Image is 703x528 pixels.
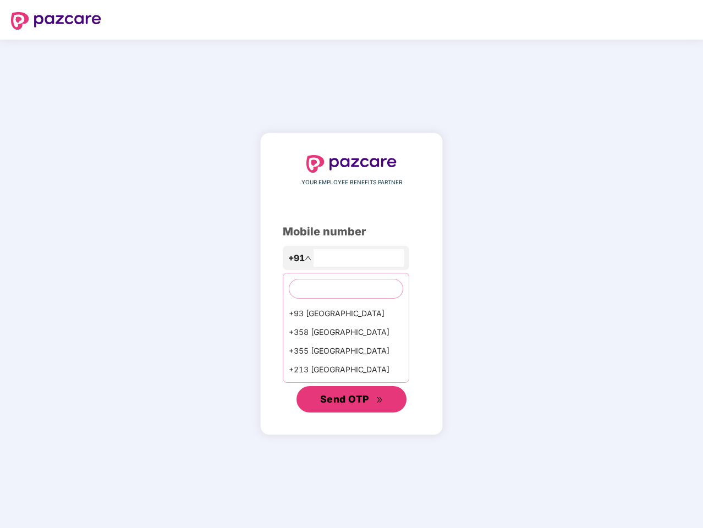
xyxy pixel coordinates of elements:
div: +93 [GEOGRAPHIC_DATA] [283,304,409,323]
div: Mobile number [283,223,420,240]
span: Send OTP [320,393,369,405]
button: Send OTPdouble-right [296,386,407,413]
span: up [305,255,311,261]
span: YOUR EMPLOYEE BENEFITS PARTNER [301,178,402,187]
img: logo [306,155,397,173]
span: double-right [376,397,383,404]
div: +213 [GEOGRAPHIC_DATA] [283,360,409,379]
img: logo [11,12,101,30]
div: +358 [GEOGRAPHIC_DATA] [283,323,409,342]
span: +91 [288,251,305,265]
div: +355 [GEOGRAPHIC_DATA] [283,342,409,360]
div: +1684 AmericanSamoa [283,379,409,398]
